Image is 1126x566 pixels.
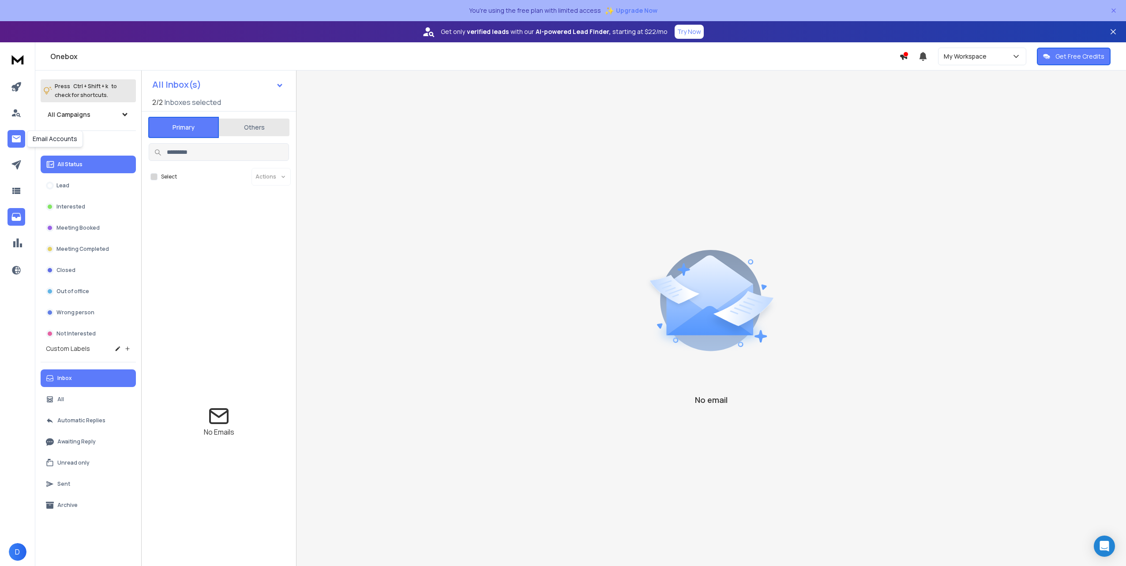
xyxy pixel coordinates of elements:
label: Select [161,173,177,180]
button: All Status [41,156,136,173]
h1: Onebox [50,51,899,62]
p: Not Interested [56,330,96,337]
button: D [9,543,26,561]
p: Meeting Completed [56,246,109,253]
p: Meeting Booked [56,224,100,231]
p: Get Free Credits [1055,52,1104,61]
button: All Campaigns [41,106,136,123]
button: Unread only [41,454,136,472]
span: Upgrade Now [616,6,657,15]
p: Try Now [677,27,701,36]
p: No Emails [204,427,234,437]
img: logo [9,51,26,67]
strong: AI-powered Lead Finder, [536,27,611,36]
span: 2 / 2 [152,97,163,108]
h3: Inboxes selected [165,97,221,108]
button: Inbox [41,369,136,387]
p: No email [695,394,728,406]
p: All Status [57,161,83,168]
div: Open Intercom Messenger [1094,536,1115,557]
button: Archive [41,496,136,514]
p: Wrong person [56,309,94,316]
button: Not Interested [41,325,136,343]
div: Email Accounts [27,130,83,147]
button: Awaiting Reply [41,433,136,451]
span: Ctrl + Shift + k [72,81,109,91]
h1: All Inbox(s) [152,80,201,89]
p: Press to check for shortcuts. [55,82,117,100]
h1: All Campaigns [48,110,90,119]
button: Interested [41,198,136,216]
button: Meeting Completed [41,240,136,258]
strong: verified leads [467,27,509,36]
button: Sent [41,475,136,493]
p: Get only with our starting at $22/mo [441,27,668,36]
p: Unread only [57,459,90,466]
p: You're using the free plan with limited access [469,6,601,15]
p: Interested [56,203,85,210]
button: Others [219,118,289,137]
button: Out of office [41,283,136,300]
p: Archive [57,502,78,509]
span: ✨ [604,4,614,17]
button: Closed [41,261,136,279]
button: Try Now [675,25,704,39]
p: Sent [57,480,70,488]
button: ✨Upgrade Now [604,2,657,19]
p: Out of office [56,288,89,295]
button: All [41,391,136,408]
h3: Filters [41,138,136,150]
button: Primary [148,117,219,138]
button: Lead [41,177,136,194]
p: All [57,396,64,403]
p: Awaiting Reply [57,438,96,445]
p: Automatic Replies [57,417,105,424]
button: Automatic Replies [41,412,136,429]
h3: Custom Labels [46,344,90,353]
button: Meeting Booked [41,219,136,237]
p: Lead [56,182,69,189]
button: Wrong person [41,304,136,321]
button: All Inbox(s) [145,76,291,93]
button: Get Free Credits [1037,48,1111,65]
p: My Workspace [944,52,990,61]
p: Closed [56,267,75,274]
p: Inbox [57,375,72,382]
